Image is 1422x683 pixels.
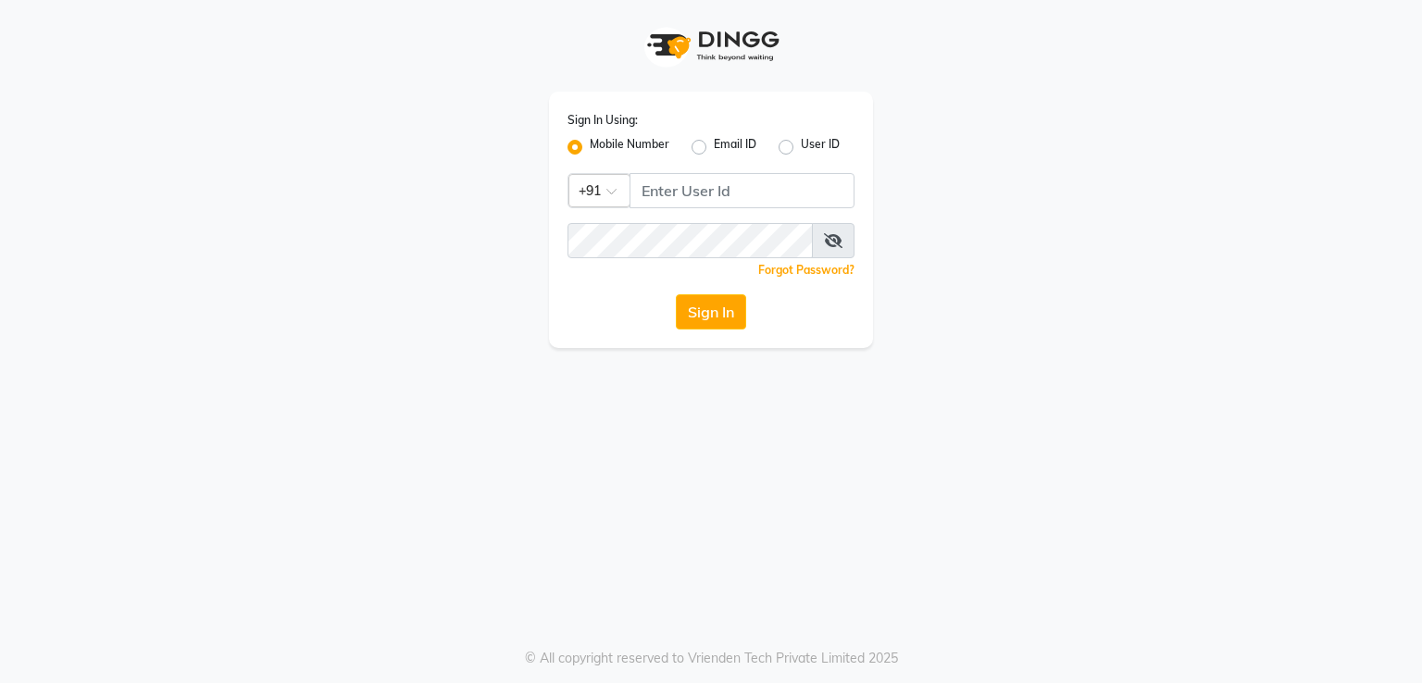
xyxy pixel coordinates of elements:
[568,223,813,258] input: Username
[676,294,746,329] button: Sign In
[637,19,785,73] img: logo1.svg
[714,136,756,158] label: Email ID
[630,173,854,208] input: Username
[590,136,669,158] label: Mobile Number
[568,112,638,129] label: Sign In Using:
[801,136,840,158] label: User ID
[758,263,854,277] a: Forgot Password?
